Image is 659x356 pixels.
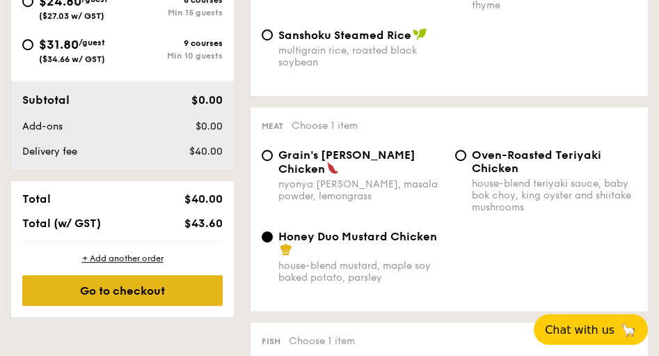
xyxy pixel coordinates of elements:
[39,54,105,64] span: ($34.66 w/ GST)
[545,323,614,336] span: Chat with us
[280,243,292,256] img: icon-chef-hat.a58ddaea.svg
[189,146,223,157] span: $40.00
[22,93,70,107] span: Subtotal
[278,148,415,176] span: Grain's [PERSON_NAME] Chicken
[278,45,444,68] div: multigrain rice, roasted black soybean
[278,29,411,42] span: Sanshoku Steamed Rice
[22,253,223,264] div: + Add another order
[534,314,648,345] button: Chat with us🦙
[413,28,427,40] img: icon-vegan.f8ff3823.svg
[289,335,355,347] span: Choose 1 item
[262,29,273,40] input: Sanshoku Steamed Ricemultigrain rice, roasted black soybean
[122,38,223,48] div: 9 courses
[22,39,33,50] input: $31.80/guest($34.66 w/ GST)9 coursesMin 10 guests
[122,8,223,17] div: Min 15 guests
[196,121,223,132] span: $0.00
[472,178,637,213] div: house-blend teriyaki sauce, baby bok choy, king oyster and shiitake mushrooms
[39,11,104,21] span: ($27.03 w/ GST)
[278,230,437,243] span: Honey Duo Mustard Chicken
[184,217,223,230] span: $43.60
[292,120,358,132] span: Choose 1 item
[262,121,283,131] span: Meat
[278,260,444,284] div: house-blend mustard, maple soy baked potato, parsley
[262,150,273,161] input: Grain's [PERSON_NAME] Chickennyonya [PERSON_NAME], masala powder, lemongrass
[22,192,51,206] span: Total
[472,148,601,175] span: Oven-Roasted Teriyaki Chicken
[22,217,101,230] span: Total (w/ GST)
[326,162,339,174] img: icon-spicy.37a8142b.svg
[22,275,223,306] div: Go to checkout
[22,121,63,132] span: Add-ons
[22,146,77,157] span: Delivery fee
[191,93,223,107] span: $0.00
[455,150,466,161] input: Oven-Roasted Teriyaki Chickenhouse-blend teriyaki sauce, baby bok choy, king oyster and shiitake ...
[278,178,444,202] div: nyonya [PERSON_NAME], masala powder, lemongrass
[620,322,637,338] span: 🦙
[79,38,105,47] span: /guest
[262,231,273,242] input: Honey Duo Mustard Chickenhouse-blend mustard, maple soy baked potato, parsley
[122,51,223,61] div: Min 10 guests
[39,37,79,52] span: $31.80
[184,192,223,206] span: $40.00
[262,336,280,346] span: Fish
